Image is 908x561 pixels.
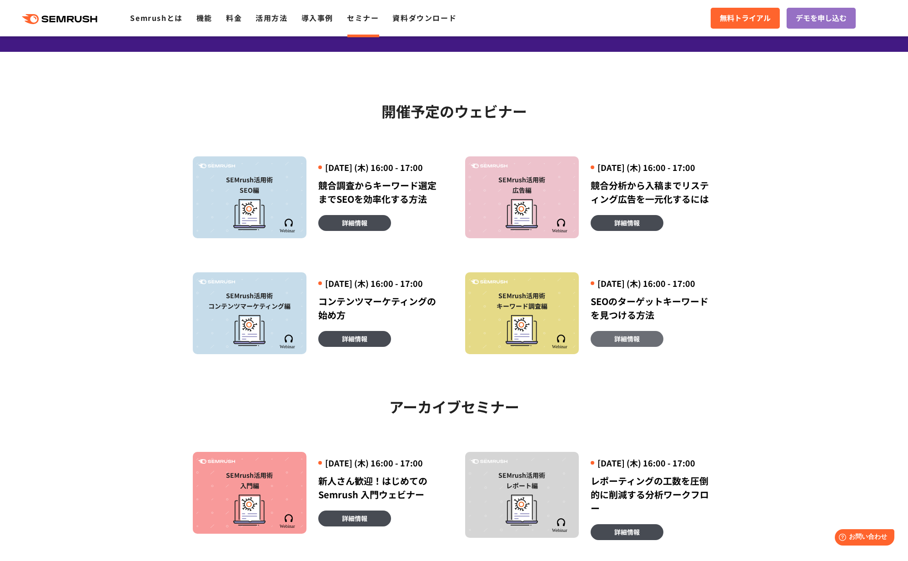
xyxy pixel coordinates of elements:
[256,12,287,23] a: 活用方法
[318,295,443,322] div: コンテンツマーケティングの始め方
[720,12,771,24] span: 無料トライアル
[614,218,640,228] span: 詳細情報
[318,511,391,526] a: 詳細情報
[197,470,302,491] div: SEMrush活用術 入門編
[193,395,716,418] h2: アーカイブセミナー
[552,518,570,532] img: Semrush
[342,513,367,523] span: 詳細情報
[279,514,298,528] img: Semrush
[318,215,391,231] a: 詳細情報
[591,179,716,206] div: 競合分析から入稿までリスティング広告を一元化するには
[318,179,443,206] div: 競合調査からキーワード選定までSEOを効率化する方法
[318,331,391,347] a: 詳細情報
[301,12,333,23] a: 導入事例
[591,215,663,231] a: 詳細情報
[614,334,640,344] span: 詳細情報
[591,278,716,289] div: [DATE] (木) 16:00 - 17:00
[591,457,716,469] div: [DATE] (木) 16:00 - 17:00
[711,8,780,29] a: 無料トライアル
[347,12,379,23] a: セミナー
[591,162,716,173] div: [DATE] (木) 16:00 - 17:00
[470,470,574,491] div: SEMrush活用術 レポート編
[796,12,847,24] span: デモを申し込む
[591,331,663,347] a: 詳細情報
[552,335,570,349] img: Semrush
[279,219,298,233] img: Semrush
[193,100,716,122] h2: 開催予定のウェビナー
[318,162,443,173] div: [DATE] (木) 16:00 - 17:00
[591,295,716,322] div: SEOのターゲットキーワードを見つける方法
[471,164,507,169] img: Semrush
[198,280,235,285] img: Semrush
[279,335,298,349] img: Semrush
[130,12,182,23] a: Semrushとは
[196,12,212,23] a: 機能
[614,527,640,537] span: 詳細情報
[198,164,235,169] img: Semrush
[342,218,367,228] span: 詳細情報
[318,457,443,469] div: [DATE] (木) 16:00 - 17:00
[470,291,574,311] div: SEMrush活用術 キーワード調査編
[226,12,242,23] a: 料金
[392,12,457,23] a: 資料ダウンロード
[318,278,443,289] div: [DATE] (木) 16:00 - 17:00
[471,459,507,464] img: Semrush
[591,524,663,540] a: 詳細情報
[591,474,716,515] div: レポーティングの工数を圧倒的に削減する分析ワークフロー
[197,291,302,311] div: SEMrush活用術 コンテンツマーケティング編
[197,175,302,195] div: SEMrush活用術 SEO編
[787,8,856,29] a: デモを申し込む
[318,474,443,501] div: 新人さん歓迎！はじめてのSemrush 入門ウェビナー
[470,175,574,195] div: SEMrush活用術 広告編
[198,459,235,464] img: Semrush
[471,280,507,285] img: Semrush
[827,526,898,551] iframe: Help widget launcher
[552,219,570,233] img: Semrush
[342,334,367,344] span: 詳細情報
